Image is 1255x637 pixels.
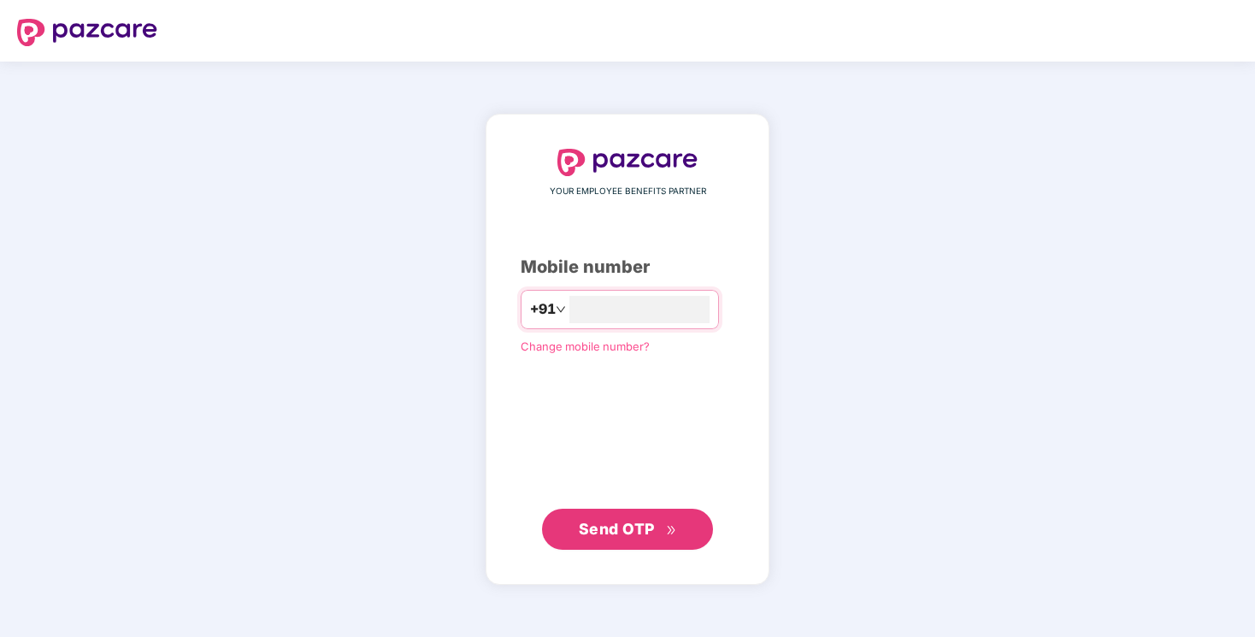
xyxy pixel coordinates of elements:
[550,185,706,198] span: YOUR EMPLOYEE BENEFITS PARTNER
[521,254,734,280] div: Mobile number
[557,149,698,176] img: logo
[542,509,713,550] button: Send OTPdouble-right
[17,19,157,46] img: logo
[579,520,655,538] span: Send OTP
[530,298,556,320] span: +91
[666,525,677,536] span: double-right
[521,339,650,353] a: Change mobile number?
[556,304,566,315] span: down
